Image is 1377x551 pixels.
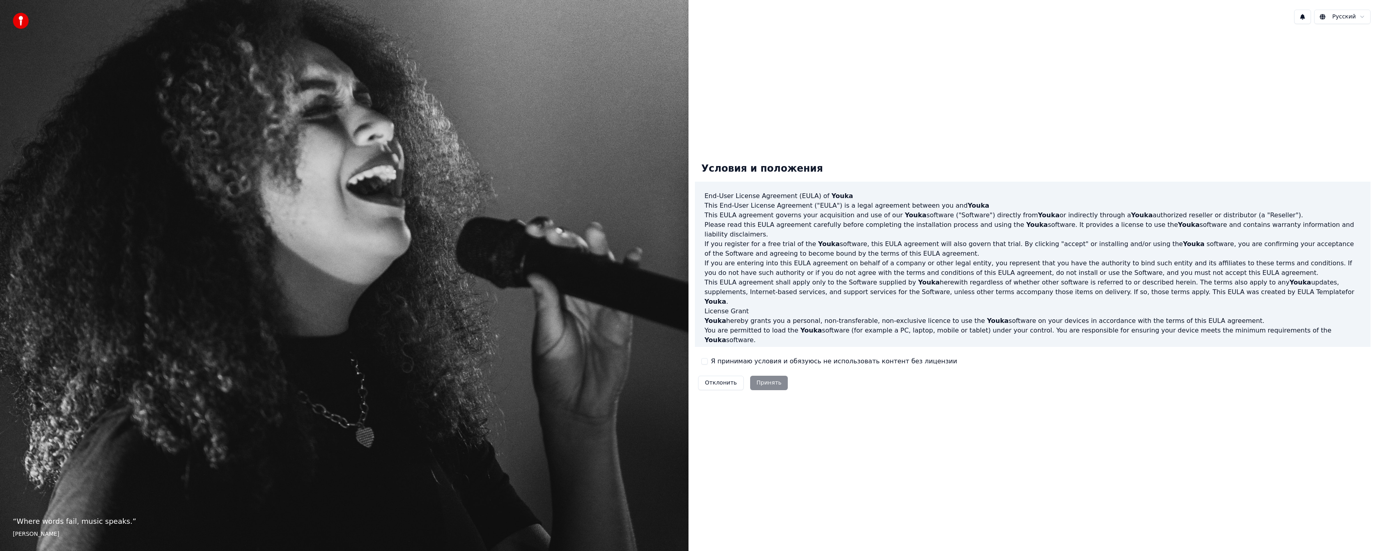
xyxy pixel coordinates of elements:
[705,326,1361,345] p: You are permitted to load the software (for example a PC, laptop, mobile or tablet) under your co...
[705,307,1361,316] h3: License Grant
[698,376,744,390] button: Отклонить
[1297,288,1345,296] a: EULA Template
[13,13,29,29] img: youka
[705,317,726,325] span: Youka
[987,317,1009,325] span: Youka
[705,220,1361,239] p: Please read this EULA agreement carefully before completing the installation process and using th...
[818,240,840,248] span: Youka
[1183,240,1204,248] span: Youka
[905,211,926,219] span: Youka
[918,279,940,286] span: Youka
[705,336,726,344] span: Youka
[695,156,829,182] div: Условия и положения
[1026,221,1048,228] span: Youka
[13,530,676,538] footer: [PERSON_NAME]
[13,516,676,527] p: “ Where words fail, music speaks. ”
[1038,211,1060,219] span: Youka
[705,191,1361,201] h3: End-User License Agreement (EULA) of
[1178,221,1200,228] span: Youka
[800,327,822,334] span: Youka
[705,345,1361,355] p: You are not permitted to:
[705,201,1361,210] p: This End-User License Agreement ("EULA") is a legal agreement between you and
[705,278,1361,307] p: This EULA agreement shall apply only to the Software supplied by herewith regardless of whether o...
[705,298,726,305] span: Youka
[968,202,989,209] span: Youka
[705,239,1361,258] p: If you register for a free trial of the software, this EULA agreement will also govern that trial...
[1289,279,1311,286] span: Youka
[705,316,1361,326] p: hereby grants you a personal, non-transferable, non-exclusive licence to use the software on your...
[705,210,1361,220] p: This EULA agreement governs your acquisition and use of our software ("Software") directly from o...
[711,357,957,366] label: Я принимаю условия и обязуюсь не использовать контент без лицензии
[705,258,1361,278] p: If you are entering into this EULA agreement on behalf of a company or other legal entity, you re...
[1131,211,1152,219] span: Youka
[831,192,853,200] span: Youka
